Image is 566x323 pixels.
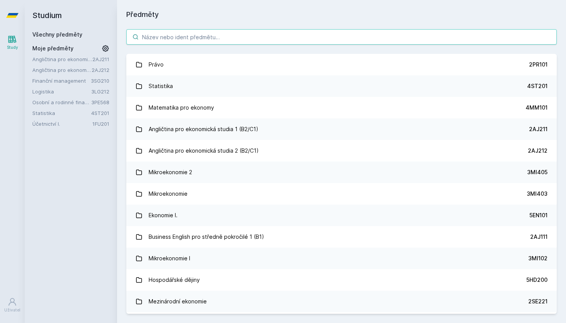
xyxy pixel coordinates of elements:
[149,186,188,201] div: Mikroekonomie
[527,168,548,176] div: 3MI405
[32,31,82,38] a: Všechny předměty
[528,298,548,305] div: 2SE221
[126,183,557,205] a: Mikroekonomie 3MI403
[91,78,109,84] a: 3SG210
[32,77,91,85] a: Finanční management
[149,143,259,158] div: Angličtina pro ekonomická studia 2 (B2/C1)
[126,161,557,183] a: Mikroekonomie 2 3MI405
[92,67,109,73] a: 2AJ212
[126,9,557,20] h1: Předměty
[530,233,548,241] div: 2AJ111
[92,121,109,127] a: 1FU201
[149,294,207,309] div: Mezinárodní ekonomie
[149,165,192,180] div: Mikroekonomie 2
[149,208,178,223] div: Ekonomie I.
[126,269,557,291] a: Hospodářské dějiny 5HD200
[32,45,74,52] span: Moje předměty
[149,100,214,115] div: Matematika pro ekonomy
[527,82,548,90] div: 4ST201
[2,31,23,54] a: Study
[4,307,20,313] div: Uživatel
[526,276,548,284] div: 5HD200
[32,98,91,106] a: Osobní a rodinné finance
[92,56,109,62] a: 2AJ211
[126,97,557,118] a: Matematika pro ekonomy 4MM101
[126,54,557,75] a: Právo 2PR101
[126,29,557,45] input: Název nebo ident předmětu…
[526,104,548,112] div: 4MM101
[91,99,109,105] a: 3PE568
[149,229,264,245] div: Business English pro středně pokročilé 1 (B1)
[126,205,557,226] a: Ekonomie I. 5EN101
[529,211,548,219] div: 5EN101
[528,147,548,155] div: 2AJ212
[32,109,91,117] a: Statistika
[149,57,164,72] div: Právo
[32,88,91,95] a: Logistika
[126,75,557,97] a: Statistika 4ST201
[528,255,548,262] div: 3MI102
[126,118,557,140] a: Angličtina pro ekonomická studia 1 (B2/C1) 2AJ211
[149,78,173,94] div: Statistika
[126,248,557,269] a: Mikroekonomie I 3MI102
[91,110,109,116] a: 4ST201
[7,45,18,50] div: Study
[527,190,548,198] div: 3MI403
[149,272,200,288] div: Hospodářské dějiny
[149,251,190,266] div: Mikroekonomie I
[126,140,557,161] a: Angličtina pro ekonomická studia 2 (B2/C1) 2AJ212
[149,122,258,137] div: Angličtina pro ekonomická studia 1 (B2/C1)
[126,226,557,248] a: Business English pro středně pokročilé 1 (B1) 2AJ111
[529,61,548,68] div: 2PR101
[126,291,557,312] a: Mezinárodní ekonomie 2SE221
[32,55,92,63] a: Angličtina pro ekonomická studia 1 (B2/C1)
[32,66,92,74] a: Angličtina pro ekonomická studia 2 (B2/C1)
[32,120,92,128] a: Účetnictví I.
[529,125,548,133] div: 2AJ211
[2,293,23,317] a: Uživatel
[91,88,109,95] a: 3LG212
